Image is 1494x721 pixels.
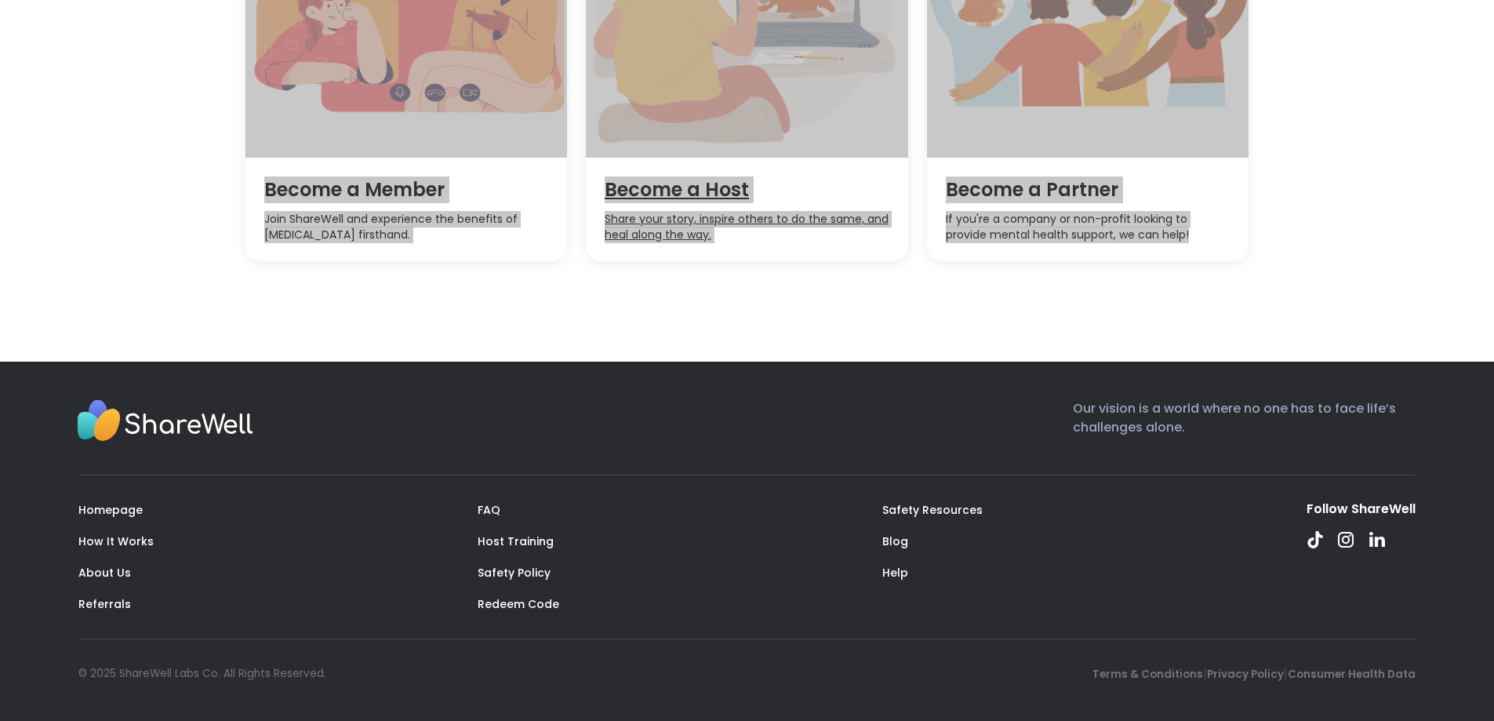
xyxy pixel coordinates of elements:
[264,212,549,242] span: Join ShareWell and experience the benefits of [MEDICAL_DATA] firsthand.
[882,533,908,549] a: Blog
[264,177,549,203] span: Become a Member
[478,533,554,549] a: Host Training
[478,502,500,518] a: FAQ
[1284,665,1288,683] span: |
[946,177,1230,203] span: Become a Partner
[882,565,908,581] a: Help
[478,596,559,612] a: Redeem Code
[78,666,326,682] div: © 2025 ShareWell Labs Co. All Rights Reserved.
[478,565,551,581] a: Safety Policy
[77,399,253,445] img: Sharewell
[946,212,1230,242] span: If you're a company or non-profit looking to provide mental health support, we can help!
[605,177,889,203] span: Become a Host
[78,565,131,581] a: About Us
[605,212,889,242] span: Share your story, inspire others to do the same, and heal along the way.
[78,502,143,518] a: Homepage
[78,533,154,549] a: How It Works
[1307,501,1416,518] div: Follow ShareWell
[1073,399,1416,449] p: Our vision is a world where no one has to face life’s challenges alone.
[1203,665,1207,683] span: |
[1207,667,1284,682] a: Privacy Policy
[1288,667,1416,682] a: Consumer Health Data
[78,596,131,612] a: Referrals
[882,502,983,518] a: Safety Resources
[1092,667,1203,682] a: Terms & Conditions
